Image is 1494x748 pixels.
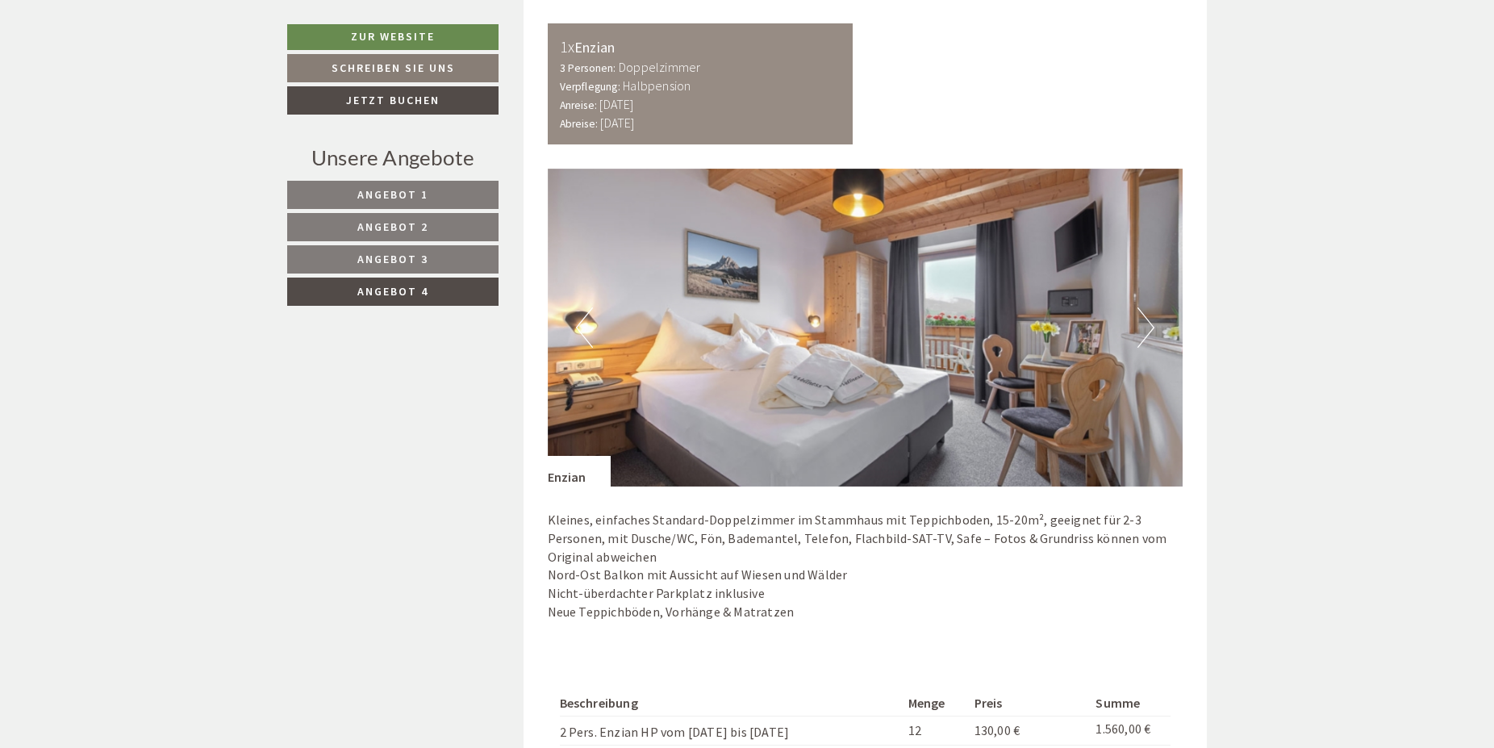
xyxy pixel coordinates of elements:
[357,252,428,266] span: Angebot 3
[288,13,347,40] div: [DATE]
[902,716,968,745] td: 12
[13,44,264,94] div: Guten Tag, wie können wir Ihnen helfen?
[25,79,256,90] small: 23:08
[560,36,574,56] b: 1x
[539,425,636,453] button: Senden
[287,86,499,115] a: Jetzt buchen
[287,24,499,50] a: Zur Website
[560,117,599,131] small: Abreise:
[619,59,700,75] b: Doppelzimmer
[560,716,902,745] td: 2 Pers. Enzian HP vom [DATE] bis [DATE]
[560,61,616,75] small: 3 Personen:
[560,80,620,94] small: Verpflegung:
[357,284,428,299] span: Angebot 4
[548,511,1183,621] p: Kleines, einfaches Standard-Doppelzimmer im Stammhaus mit Teppichboden, 15-20m², geeignet für 2-3...
[974,722,1020,738] span: 130,00 €
[560,36,841,59] div: Enzian
[576,307,593,348] button: Previous
[560,691,902,716] th: Beschreibung
[623,77,691,94] b: Halbpension
[968,691,1090,716] th: Preis
[1137,307,1154,348] button: Next
[560,98,598,112] small: Anreise:
[548,456,611,487] div: Enzian
[287,143,499,173] div: Unsere Angebote
[357,219,428,234] span: Angebot 2
[1089,691,1171,716] th: Summe
[600,115,634,131] b: [DATE]
[1089,716,1171,745] td: 1.560,00 €
[287,54,499,82] a: Schreiben Sie uns
[599,96,633,112] b: [DATE]
[25,48,256,61] div: [GEOGRAPHIC_DATA]
[902,691,968,716] th: Menge
[357,187,428,202] span: Angebot 1
[548,169,1183,487] img: image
